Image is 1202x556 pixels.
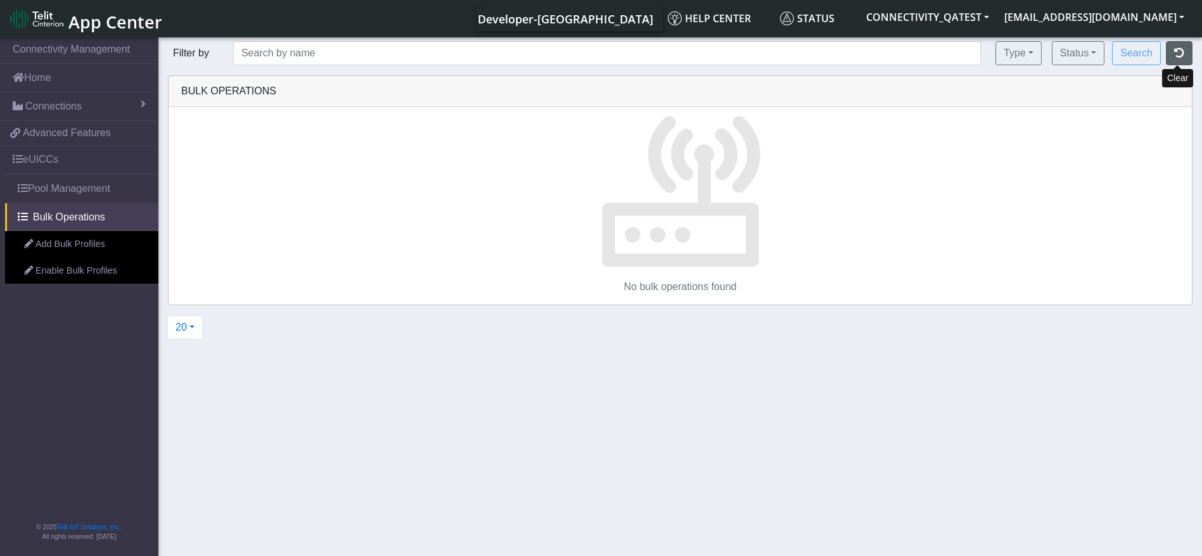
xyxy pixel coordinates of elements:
span: Status [780,11,834,25]
button: Type [995,41,1042,65]
img: status.svg [780,11,794,25]
a: Bulk Operations [5,203,158,231]
span: Help center [668,11,751,25]
a: Your current platform instance [477,6,653,31]
span: Filter by [168,47,214,58]
button: CONNECTIVITY_QATEST [859,6,997,28]
button: Search [1112,41,1161,65]
span: Connections [25,99,82,114]
p: No bulk operations found [169,279,1192,294]
img: knowledge.svg [668,11,682,25]
a: Status [775,6,859,31]
a: Enable Bulk Profiles [5,258,158,284]
a: App Center [10,5,160,32]
div: Bulk Operations [172,84,1189,99]
img: logo-telit-cinterion-gw-new.png [10,9,63,29]
input: Search by name [233,41,981,65]
a: Pool Management [5,175,158,203]
span: Developer-[GEOGRAPHIC_DATA] [478,11,653,27]
button: Status [1052,41,1104,65]
div: Clear [1162,69,1193,87]
a: Telit IoT Solutions, Inc. [57,524,120,531]
button: 20 [167,315,203,339]
span: Advanced Features [23,125,111,141]
img: No bulk operations found [599,107,762,269]
a: Help center [663,6,775,31]
span: Bulk Operations [33,210,105,225]
span: App Center [68,10,162,34]
a: Add Bulk Profiles [5,231,158,258]
button: [EMAIL_ADDRESS][DOMAIN_NAME] [997,6,1192,28]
